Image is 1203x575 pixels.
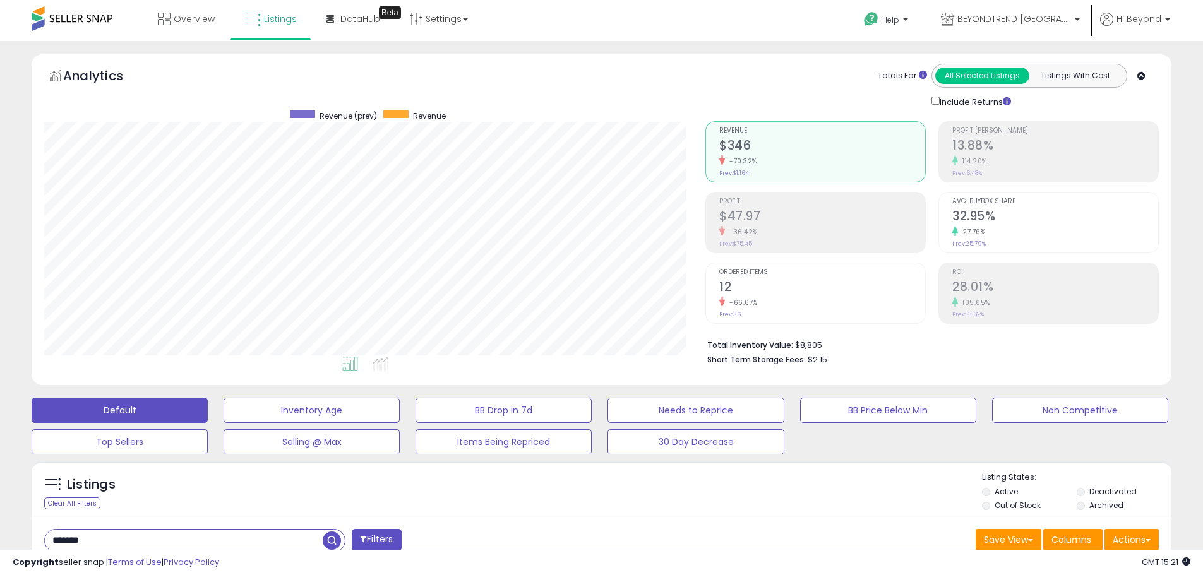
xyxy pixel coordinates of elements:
[952,240,986,247] small: Prev: 25.79%
[952,280,1158,297] h2: 28.01%
[108,556,162,568] a: Terms of Use
[719,198,925,205] span: Profit
[958,298,990,307] small: 105.65%
[995,500,1041,511] label: Out of Stock
[725,227,758,237] small: -36.42%
[1116,13,1161,25] span: Hi Beyond
[854,2,921,41] a: Help
[32,429,208,454] button: Top Sellers
[1043,529,1103,550] button: Columns
[719,311,741,318] small: Prev: 36
[957,13,1071,25] span: BEYONDTREND [GEOGRAPHIC_DATA]
[719,169,749,177] small: Prev: $1,164
[725,157,757,166] small: -70.32%
[707,354,806,365] b: Short Term Storage Fees:
[707,340,793,350] b: Total Inventory Value:
[800,398,976,423] button: BB Price Below Min
[224,398,400,423] button: Inventory Age
[719,209,925,226] h2: $47.97
[340,13,380,25] span: DataHub
[352,529,401,551] button: Filters
[719,269,925,276] span: Ordered Items
[32,398,208,423] button: Default
[1051,533,1091,546] span: Columns
[1104,529,1159,550] button: Actions
[416,398,592,423] button: BB Drop in 7d
[607,429,784,454] button: 30 Day Decrease
[952,138,1158,155] h2: 13.88%
[719,127,925,134] span: Revenue
[164,556,219,568] a: Privacy Policy
[1100,13,1170,41] a: Hi Beyond
[958,227,985,237] small: 27.76%
[992,398,1168,423] button: Non Competitive
[1089,500,1123,511] label: Archived
[952,269,1158,276] span: ROI
[174,13,215,25] span: Overview
[952,169,982,177] small: Prev: 6.48%
[1142,556,1190,568] span: 2025-09-12 15:21 GMT
[1029,68,1123,84] button: Listings With Cost
[952,209,1158,226] h2: 32.95%
[44,497,100,509] div: Clear All Filters
[952,127,1158,134] span: Profit [PERSON_NAME]
[416,429,592,454] button: Items Being Repriced
[878,70,927,82] div: Totals For
[63,67,148,88] h5: Analytics
[863,11,879,27] i: Get Help
[1089,486,1137,497] label: Deactivated
[882,15,899,25] span: Help
[808,353,827,365] span: $2.15
[13,556,59,568] strong: Copyright
[958,157,987,166] small: 114.20%
[922,94,1026,109] div: Include Returns
[707,336,1149,352] li: $8,805
[224,429,400,454] button: Selling @ Max
[607,398,784,423] button: Needs to Reprice
[13,557,219,569] div: seller snap | |
[413,110,446,121] span: Revenue
[320,110,377,121] span: Revenue (prev)
[67,476,116,494] h5: Listings
[982,471,1171,483] p: Listing States:
[725,298,758,307] small: -66.67%
[952,198,1158,205] span: Avg. Buybox Share
[719,240,752,247] small: Prev: $75.45
[379,6,401,19] div: Tooltip anchor
[719,280,925,297] h2: 12
[935,68,1029,84] button: All Selected Listings
[719,138,925,155] h2: $346
[976,529,1041,550] button: Save View
[952,311,984,318] small: Prev: 13.62%
[264,13,297,25] span: Listings
[995,486,1018,497] label: Active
